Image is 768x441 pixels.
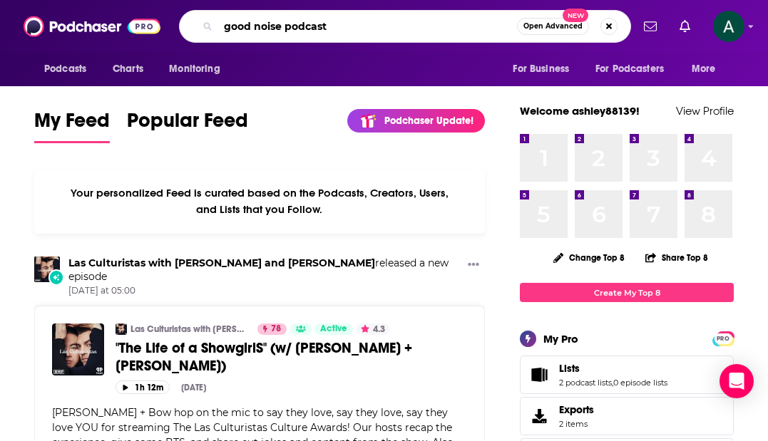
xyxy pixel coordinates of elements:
button: open menu [682,56,734,83]
span: Exports [559,403,594,416]
span: Charts [113,59,143,79]
a: Exports [520,397,734,435]
p: Podchaser Update! [384,115,473,127]
a: Popular Feed [127,108,248,143]
div: Search podcasts, credits, & more... [179,10,631,43]
span: For Business [513,59,569,79]
a: Las Culturistas with [PERSON_NAME] and [PERSON_NAME] [130,323,248,335]
a: Charts [103,56,152,83]
span: Open Advanced [523,23,583,30]
a: Create My Top 8 [520,283,734,302]
a: Active [314,323,353,335]
button: Show profile menu [713,11,744,42]
button: open menu [503,56,587,83]
div: My Pro [543,332,578,346]
span: Popular Feed [127,108,248,141]
span: Lists [520,356,734,394]
span: , [612,378,613,388]
a: My Feed [34,108,110,143]
a: Lists [525,365,553,385]
a: "The Life of a ShowgirlS" (w/ [PERSON_NAME] + [PERSON_NAME]) [116,339,467,375]
a: Welcome ashley88139! [520,104,640,118]
span: Active [320,322,347,336]
span: 78 [271,322,281,336]
span: 2 items [559,419,594,429]
span: "The Life of a ShowgirlS" (w/ [PERSON_NAME] + [PERSON_NAME]) [116,339,412,375]
div: Your personalized Feed is curated based on the Podcasts, Creators, Users, and Lists that you Follow. [34,169,485,234]
button: Show More Button [462,256,485,274]
a: View Profile [676,104,734,118]
a: Show notifications dropdown [638,14,662,38]
span: Exports [525,406,553,426]
a: Lists [559,362,667,375]
h3: released a new episode [68,256,462,284]
span: More [692,59,716,79]
span: PRO [715,333,732,344]
span: [DATE] at 05:00 [68,285,462,297]
button: Share Top 8 [645,244,709,271]
span: Logged in as ashley88139 [713,11,744,42]
a: 2 podcast lists [559,378,612,388]
a: 78 [257,323,287,335]
a: Show notifications dropdown [674,14,696,38]
img: Podchaser - Follow, Share and Rate Podcasts [24,13,160,40]
img: Las Culturistas with Matt Rogers and Bowen Yang [34,256,60,282]
button: open menu [34,56,105,83]
span: New [563,9,588,22]
span: Monitoring [169,59,220,79]
button: 1h 12m [116,380,170,394]
span: Podcasts [44,59,86,79]
a: PRO [715,333,732,343]
img: Las Culturistas with Matt Rogers and Bowen Yang [116,323,127,335]
button: 4.3 [357,323,389,335]
button: open menu [586,56,685,83]
button: Change Top 8 [545,249,633,266]
img: "The Life of a ShowgirlS" (w/ Matt + Bowen) [52,323,104,375]
a: 0 episode lists [613,378,667,388]
input: Search podcasts, credits, & more... [218,15,517,38]
button: open menu [159,56,238,83]
span: Lists [559,362,580,375]
div: [DATE] [181,383,206,393]
a: Las Culturistas with Matt Rogers and Bowen Yang [68,256,375,269]
div: New Episode [48,269,64,285]
div: Open Intercom Messenger [720,364,754,398]
span: For Podcasters [595,59,664,79]
button: Open AdvancedNew [517,18,589,35]
span: My Feed [34,108,110,141]
img: User Profile [713,11,744,42]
